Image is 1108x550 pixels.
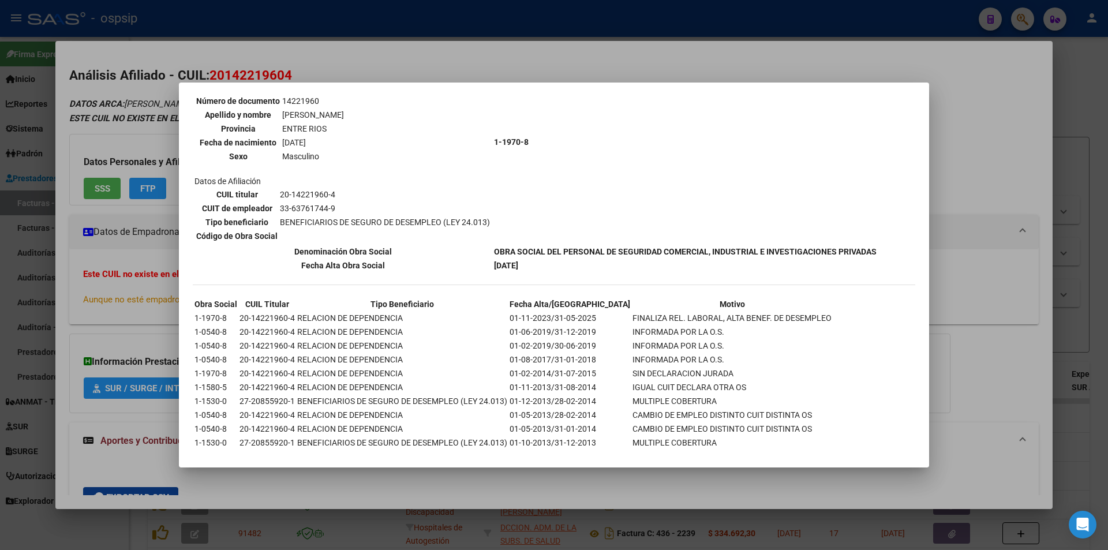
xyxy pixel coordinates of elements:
[632,436,832,449] td: MULTIPLE COBERTURA
[194,259,492,272] th: Fecha Alta Obra Social
[239,422,295,435] td: 20-14221960-4
[297,409,508,421] td: RELACION DE DEPENDENCIA
[279,202,491,215] td: 33-63761744-9
[297,381,508,394] td: RELACION DE DEPENDENCIA
[194,436,238,449] td: 1-1530-0
[196,95,280,107] th: Número de documento
[196,202,278,215] th: CUIT de empleador
[196,216,278,229] th: Tipo beneficiario
[196,122,280,135] th: Provincia
[194,312,238,324] td: 1-1970-8
[297,450,508,463] td: RELACION DE DEPENDENCIA
[194,298,238,310] th: Obra Social
[509,422,631,435] td: 01-05-2013/31-01-2014
[632,367,832,380] td: SIN DECLARACION JURADA
[194,450,238,463] td: 1-1530-0
[297,325,508,338] td: RELACION DE DEPENDENCIA
[282,108,358,121] td: [PERSON_NAME]
[297,312,508,324] td: RELACION DE DEPENDENCIA
[239,395,295,407] td: 27-20855920-1
[194,395,238,407] td: 1-1530-0
[194,339,238,352] td: 1-0540-8
[632,339,832,352] td: INFORMADA POR LA O.S.
[239,367,295,380] td: 20-14221960-4
[632,298,832,310] th: Motivo
[632,381,832,394] td: IGUAL CUIT DECLARA OTRA OS
[509,325,631,338] td: 01-06-2019/31-12-2019
[239,409,295,421] td: 20-14221960-4
[282,122,358,135] td: ENTRE RIOS
[632,422,832,435] td: CAMBIO DE EMPLEO DISTINTO CUIT DISTINTA OS
[279,216,491,229] td: BENEFICIARIOS DE SEGURO DE DESEMPLEO (LEY 24.013)
[297,422,508,435] td: RELACION DE DEPENDENCIA
[194,367,238,380] td: 1-1970-8
[494,137,529,147] b: 1-1970-8
[282,95,358,107] td: 14221960
[632,450,832,463] td: MULTIPLE COBERTURA
[239,298,295,310] th: CUIL Titular
[297,353,508,366] td: RELACION DE DEPENDENCIA
[196,188,278,201] th: CUIL titular
[194,325,238,338] td: 1-0540-8
[239,325,295,338] td: 20-14221960-4
[194,40,492,244] td: Datos personales Datos de Afiliación
[239,312,295,324] td: 20-14221960-4
[297,367,508,380] td: RELACION DE DEPENDENCIA
[194,381,238,394] td: 1-1580-5
[509,450,631,463] td: 01-10-2011/31-05-2013
[632,353,832,366] td: INFORMADA POR LA O.S.
[239,436,295,449] td: 27-20855920-1
[509,367,631,380] td: 01-02-2014/31-07-2015
[196,230,278,242] th: Código de Obra Social
[239,381,295,394] td: 20-14221960-4
[509,298,631,310] th: Fecha Alta/[GEOGRAPHIC_DATA]
[632,312,832,324] td: FINALIZA REL. LABORAL, ALTA BENEF. DE DESEMPLEO
[282,150,358,163] td: Masculino
[194,353,238,366] td: 1-0540-8
[509,381,631,394] td: 01-11-2013/31-08-2014
[509,353,631,366] td: 01-08-2017/31-01-2018
[509,312,631,324] td: 01-11-2023/31-05-2025
[194,422,238,435] td: 1-0540-8
[297,395,508,407] td: BENEFICIARIOS DE SEGURO DE DESEMPLEO (LEY 24.013)
[632,325,832,338] td: INFORMADA POR LA O.S.
[239,339,295,352] td: 20-14221960-4
[297,298,508,310] th: Tipo Beneficiario
[509,339,631,352] td: 01-02-2019/30-06-2019
[494,247,877,256] b: OBRA SOCIAL DEL PERSONAL DE SEGURIDAD COMERCIAL, INDUSTRIAL E INVESTIGACIONES PRIVADAS
[194,409,238,421] td: 1-0540-8
[196,136,280,149] th: Fecha de nacimiento
[279,188,491,201] td: 20-14221960-4
[239,450,295,463] td: 27-20855920-1
[1069,511,1096,538] div: Open Intercom Messenger
[494,261,518,270] b: [DATE]
[194,245,492,258] th: Denominación Obra Social
[297,436,508,449] td: BENEFICIARIOS DE SEGURO DE DESEMPLEO (LEY 24.013)
[297,339,508,352] td: RELACION DE DEPENDENCIA
[509,436,631,449] td: 01-10-2013/31-12-2013
[196,150,280,163] th: Sexo
[239,353,295,366] td: 20-14221960-4
[282,136,358,149] td: [DATE]
[632,409,832,421] td: CAMBIO DE EMPLEO DISTINTO CUIT DISTINTA OS
[196,108,280,121] th: Apellido y nombre
[509,395,631,407] td: 01-12-2013/28-02-2014
[509,409,631,421] td: 01-05-2013/28-02-2014
[632,395,832,407] td: MULTIPLE COBERTURA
